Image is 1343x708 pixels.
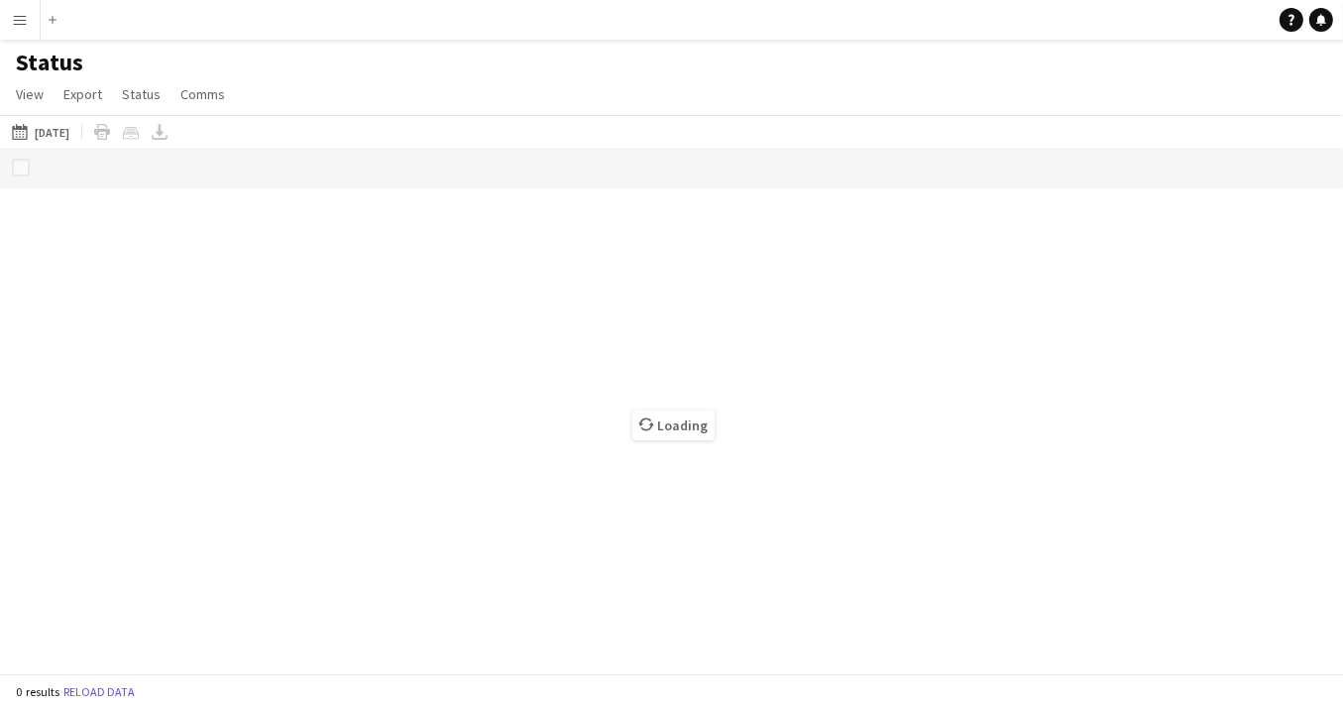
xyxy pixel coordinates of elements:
a: Export [56,81,110,107]
span: Export [63,85,102,103]
span: Status [122,85,161,103]
span: View [16,85,44,103]
button: [DATE] [8,120,73,144]
a: Status [114,81,168,107]
span: Comms [180,85,225,103]
button: Reload data [59,681,139,703]
a: Comms [172,81,233,107]
a: View [8,81,52,107]
span: Loading [632,411,715,440]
